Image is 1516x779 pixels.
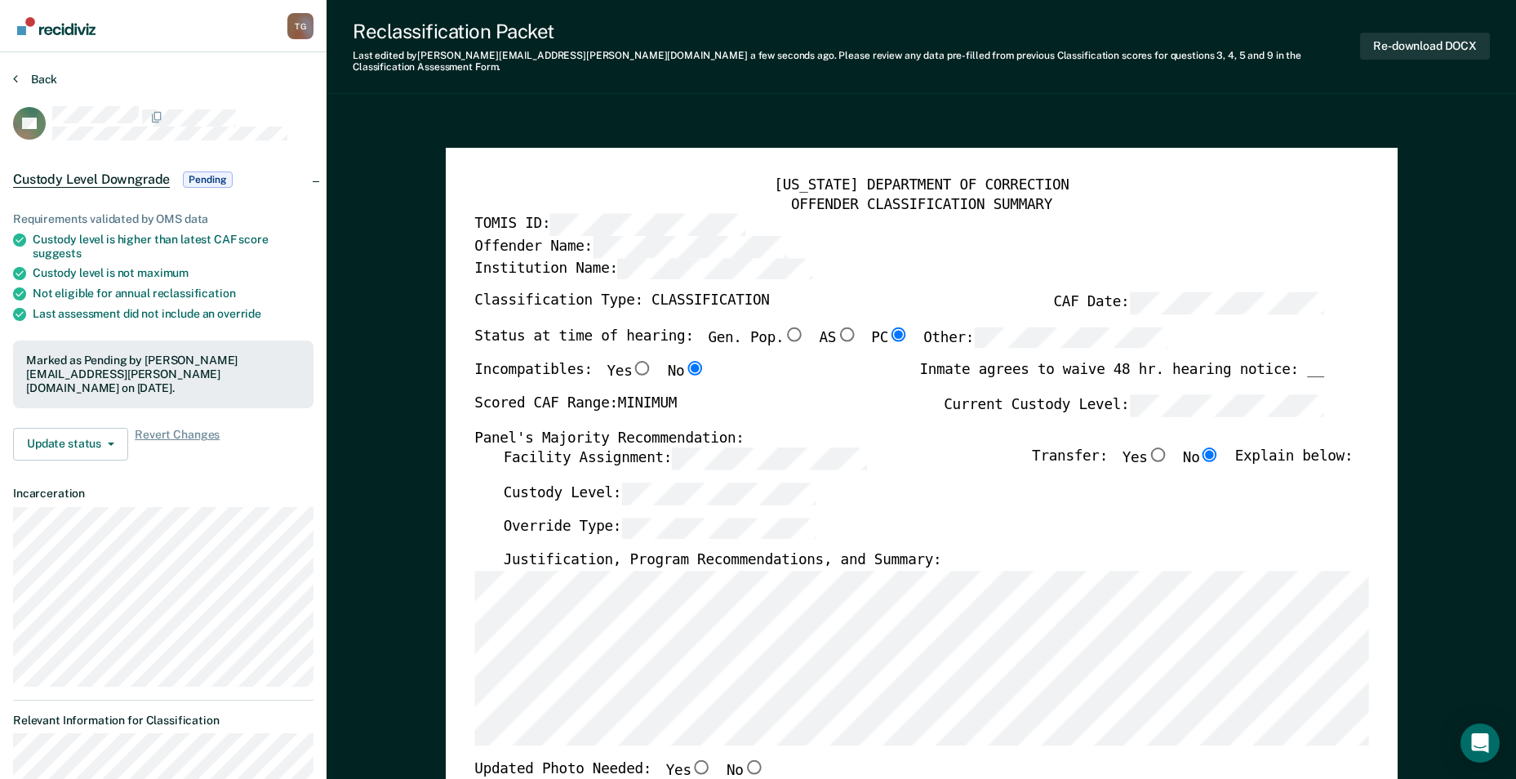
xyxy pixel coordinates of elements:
div: [US_STATE] DEPARTMENT OF CORRECTION [474,176,1368,195]
input: PC [888,327,909,341]
div: Not eligible for annual [33,287,313,300]
div: T G [287,13,313,39]
label: Justification, Program Recommendations, and Summary: [503,551,941,570]
label: Current Custody Level: [944,394,1324,416]
div: Transfer: Explain below: [1032,447,1353,482]
span: maximum [137,266,189,279]
input: Override Type: [621,517,816,539]
input: CAF Date: [1129,292,1323,314]
span: Pending [183,171,232,188]
label: Classification Type: CLASSIFICATION [474,292,769,314]
input: TOMIS ID: [550,214,745,236]
div: Panel's Majority Recommendation: [474,429,1324,447]
label: Scored CAF Range: MINIMUM [474,394,677,416]
label: No [1183,447,1220,470]
input: Gen. Pop. [784,327,805,341]
input: Custody Level: [621,483,816,505]
label: Yes [1122,447,1167,470]
span: Custody Level Downgrade [13,171,170,188]
button: Back [13,72,57,87]
div: Inmate agrees to waive 48 hr. hearing notice: __ [919,361,1323,394]
input: Yes [1147,447,1168,462]
input: Other: [974,327,1168,349]
div: Custody level is higher than latest CAF score [33,233,313,260]
div: Reclassification Packet [353,20,1360,43]
dt: Relevant Information for Classification [13,714,313,728]
input: No [684,361,705,376]
label: PC [871,327,909,349]
button: Update status [13,428,128,461]
img: Recidiviz [17,17,96,35]
span: suggests [33,247,82,260]
label: Override Type: [503,517,816,539]
label: CAF Date: [1053,292,1323,314]
div: Open Intercom Messenger [1460,723,1500,763]
label: Custody Level: [503,483,816,505]
dt: Incarceration [13,487,313,501]
label: Gen. Pop. [708,327,804,349]
label: Other: [923,327,1168,349]
span: reclassification [153,287,236,300]
span: Revert Changes [135,428,220,461]
label: AS [819,327,856,349]
label: Facility Assignment: [503,447,866,470]
input: Current Custody Level: [1129,394,1323,416]
span: override [217,307,261,320]
button: Profile dropdown button [287,13,313,39]
div: Marked as Pending by [PERSON_NAME][EMAIL_ADDRESS][PERSON_NAME][DOMAIN_NAME] on [DATE]. [26,354,300,394]
input: Facility Assignment: [672,447,866,470]
input: Offender Name: [593,235,787,257]
div: Incompatibles: [474,361,705,394]
div: Custody level is not [33,266,313,280]
label: Yes [607,361,652,381]
input: Yes [691,759,712,774]
span: a few seconds ago [750,50,834,61]
div: OFFENDER CLASSIFICATION SUMMARY [474,195,1368,214]
div: Last assessment did not include an [33,307,313,321]
input: No [1199,447,1220,462]
input: Yes [632,361,653,376]
div: Status at time of hearing: [474,327,1168,361]
label: No [667,361,705,381]
label: Offender Name: [474,235,787,257]
input: No [743,759,764,774]
button: Re-download DOCX [1360,33,1490,60]
input: Institution Name: [618,257,812,279]
label: TOMIS ID: [474,214,745,236]
div: Last edited by [PERSON_NAME][EMAIL_ADDRESS][PERSON_NAME][DOMAIN_NAME] . Please review any data pr... [353,50,1360,73]
label: Institution Name: [474,257,812,279]
input: AS [836,327,857,341]
div: Requirements validated by OMS data [13,212,313,226]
